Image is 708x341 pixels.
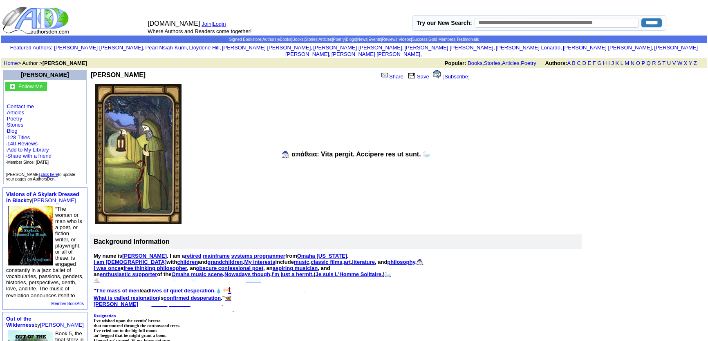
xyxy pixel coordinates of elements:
img: share_page.gif [381,72,388,78]
font: Member Since: [DATE] [7,160,49,165]
a: [PERSON_NAME] [PERSON_NAME] [405,45,493,51]
a: [PERSON_NAME] [40,322,84,328]
font: i [221,46,222,50]
a: Blogs [346,37,356,42]
span: HERE [246,277,261,283]
font: : [10,45,52,51]
font: i [653,46,654,50]
span: . [303,288,305,294]
a: 140 Reviews [7,140,38,147]
span: a , an , an , and [94,265,330,271]
a: X [684,60,688,66]
b: an' begged that he might grant a boon. [94,333,167,338]
font: , , , [445,60,704,66]
a: Reviews [382,37,398,42]
a: Add to My Library [7,147,49,153]
font: des papillons [190,301,222,307]
a: R [652,60,656,66]
a: [PERSON_NAME] [PERSON_NAME] [54,45,143,51]
a: Save [406,74,429,80]
a: L [621,60,623,66]
img: 112038.jpg [95,84,181,224]
span: | | | | | | | | | | | | | | [229,37,479,42]
a: O [636,60,640,66]
a: Articles [318,37,332,42]
a: B [572,60,576,66]
font: i [562,46,563,50]
a: Subscribe [444,74,468,80]
font: , , , , , , , , , , [54,45,698,57]
a: click here [41,172,58,177]
a: I was once [94,265,121,271]
a: Visions of A Skylark Dressed in Black [6,191,79,203]
span: DDEN [175,277,190,283]
a: Blog [7,128,18,134]
a: M [625,60,629,66]
b: . [222,301,223,307]
a: Lloydene Hill [189,45,220,51]
font: i [188,46,189,50]
a: classic films [311,259,342,265]
a: 🦢 [385,271,391,277]
b: I've cried out to the big full moon [94,328,157,333]
a: D [582,60,586,66]
a: C [577,60,580,66]
a: Books [468,60,482,66]
b: Popular: [445,60,466,66]
a: obscure confessional poet [196,265,264,271]
a: [PERSON_NAME] [94,301,138,307]
a: W [677,60,682,66]
a: Events [368,37,381,42]
a: 🐁 [94,277,100,283]
span: his is what I've written about [231,288,303,294]
label: Try our New Search: [417,20,472,26]
a: free thinking philosopher [123,265,187,271]
font: ] [468,74,470,80]
a: E [587,60,591,66]
font: [PERSON_NAME] [21,71,69,78]
b: Background Information [94,238,170,245]
a: U [667,60,671,66]
a: I am [DEMOGRAPHIC_DATA] [94,259,167,265]
a: Q [646,60,650,66]
a: le sentier [169,301,190,307]
font: · · [6,134,52,165]
a: Signed Bookstore [229,37,261,42]
a: Omaha [US_STATE] [297,253,347,259]
a: [PERSON_NAME] [PERSON_NAME] [332,51,420,57]
a: Contact me [7,103,34,109]
a: Omaha music scene [172,271,223,277]
a: [PERSON_NAME] [32,197,76,203]
img: gc.jpg [10,84,15,89]
span: . [232,307,234,313]
font: [PERSON_NAME], to update your pages on AuthorsDen. [6,172,75,181]
a: Poetry [7,116,22,122]
b: [PERSON_NAME] [43,60,87,66]
b: ESSAGES EVERYW [197,277,246,283]
a: Gold Members [428,37,455,42]
a: Je suis L'Homme Solitaire. [316,271,383,277]
a: mainframe [203,253,230,259]
b: 🧙🏻‍♂️ απάθεια: Vita pergit. Accipere res ut sunt. 🦢 [282,151,431,158]
a: Z [694,60,697,66]
span: H [169,277,173,283]
font: by [6,191,79,203]
font: i [312,46,313,50]
span: Suivez [151,301,167,307]
a: art [344,259,351,265]
a: eBooks [278,37,291,42]
img: logo_ad.gif [2,6,71,35]
a: K [616,60,619,66]
a: What is called resignation [94,295,159,301]
a: [PERSON_NAME] [PERSON_NAME] [313,45,402,51]
a: children [177,259,198,265]
a: V [672,60,676,66]
a: Articles [7,109,25,116]
a: F [593,60,596,66]
span: My name is . I am a from . [94,253,349,259]
a: Stories [484,60,500,66]
a: 128 Titles [7,134,30,140]
font: [DOMAIN_NAME] [148,20,200,27]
